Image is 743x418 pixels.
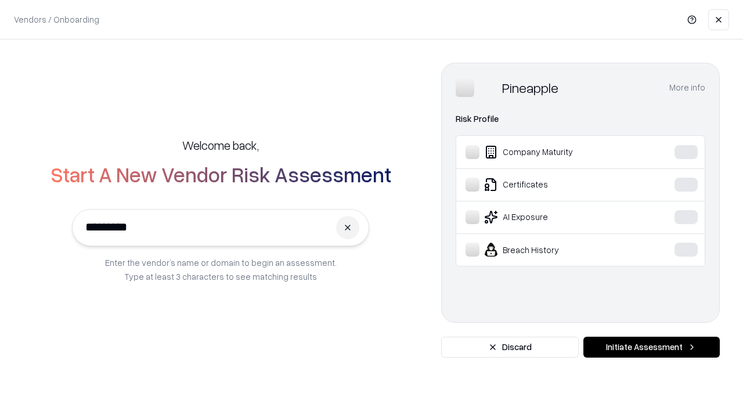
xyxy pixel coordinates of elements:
[583,337,720,358] button: Initiate Assessment
[466,145,639,159] div: Company Maturity
[105,255,337,283] p: Enter the vendor’s name or domain to begin an assessment. Type at least 3 characters to see match...
[502,78,558,97] div: Pineapple
[479,78,497,97] img: Pineapple
[51,163,391,186] h2: Start A New Vendor Risk Assessment
[466,210,639,224] div: AI Exposure
[669,77,705,98] button: More info
[441,337,579,358] button: Discard
[182,137,259,153] h5: Welcome back,
[466,243,639,257] div: Breach History
[466,178,639,192] div: Certificates
[456,112,705,126] div: Risk Profile
[14,13,99,26] p: Vendors / Onboarding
